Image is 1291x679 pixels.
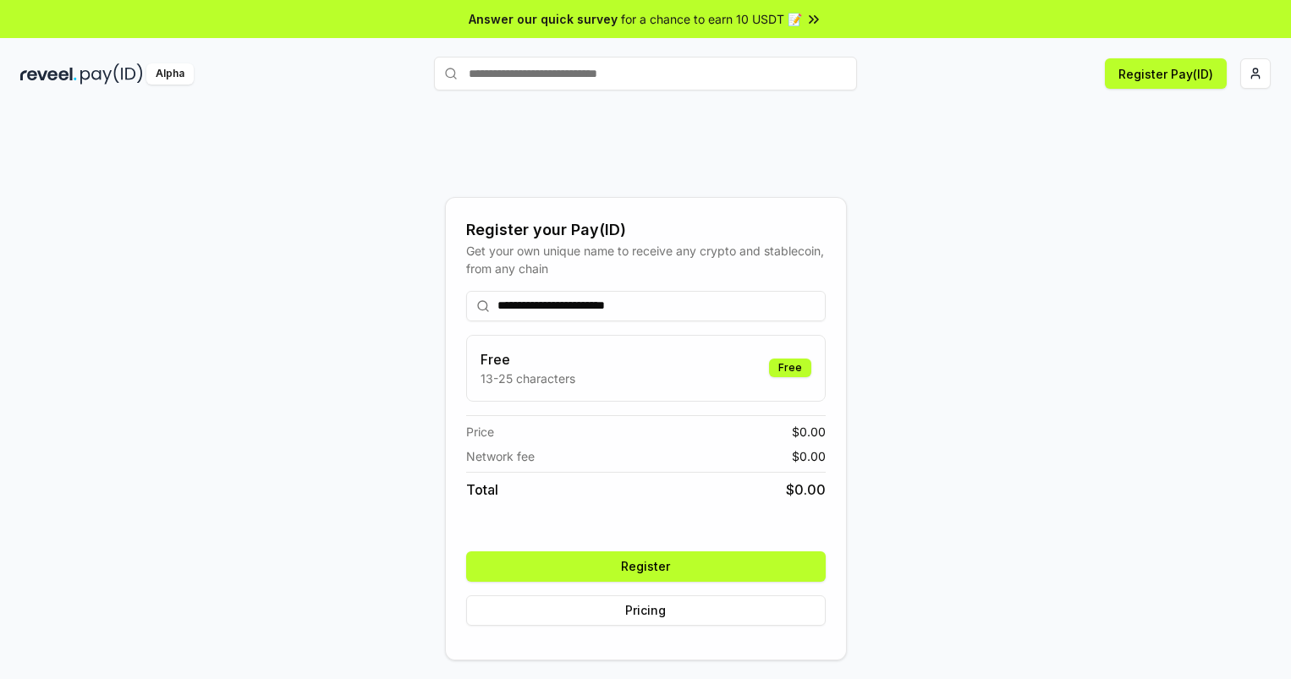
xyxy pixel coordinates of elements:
[481,370,575,387] p: 13-25 characters
[146,63,194,85] div: Alpha
[786,479,826,500] span: $ 0.00
[792,423,826,441] span: $ 0.00
[469,10,618,28] span: Answer our quick survey
[20,63,77,85] img: reveel_dark
[466,218,826,242] div: Register your Pay(ID)
[466,447,535,465] span: Network fee
[80,63,143,85] img: pay_id
[466,551,826,582] button: Register
[466,479,498,500] span: Total
[466,423,494,441] span: Price
[481,349,575,370] h3: Free
[769,359,811,377] div: Free
[792,447,826,465] span: $ 0.00
[1105,58,1227,89] button: Register Pay(ID)
[466,595,826,626] button: Pricing
[621,10,802,28] span: for a chance to earn 10 USDT 📝
[466,242,826,277] div: Get your own unique name to receive any crypto and stablecoin, from any chain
